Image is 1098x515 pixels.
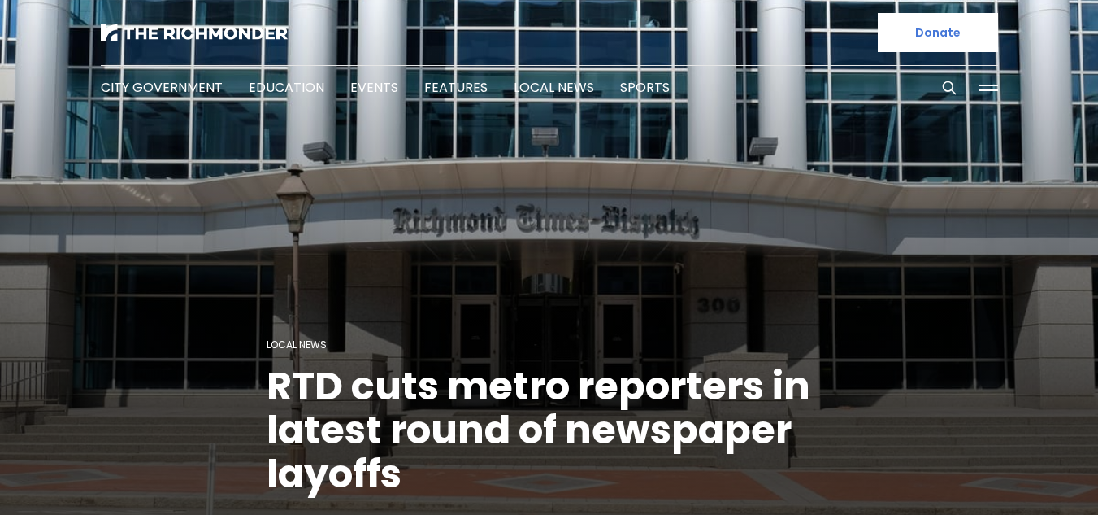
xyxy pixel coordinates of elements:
[878,13,998,52] a: Donate
[267,364,832,496] h1: RTD cuts metro reporters in latest round of newspaper layoffs
[620,78,670,97] a: Sports
[267,338,327,351] a: Local News
[937,76,961,100] button: Search this site
[101,24,288,41] img: The Richmonder
[514,78,594,97] a: Local News
[424,78,488,97] a: Features
[961,435,1098,515] iframe: portal-trigger
[249,78,324,97] a: Education
[350,78,398,97] a: Events
[101,78,223,97] a: City Government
